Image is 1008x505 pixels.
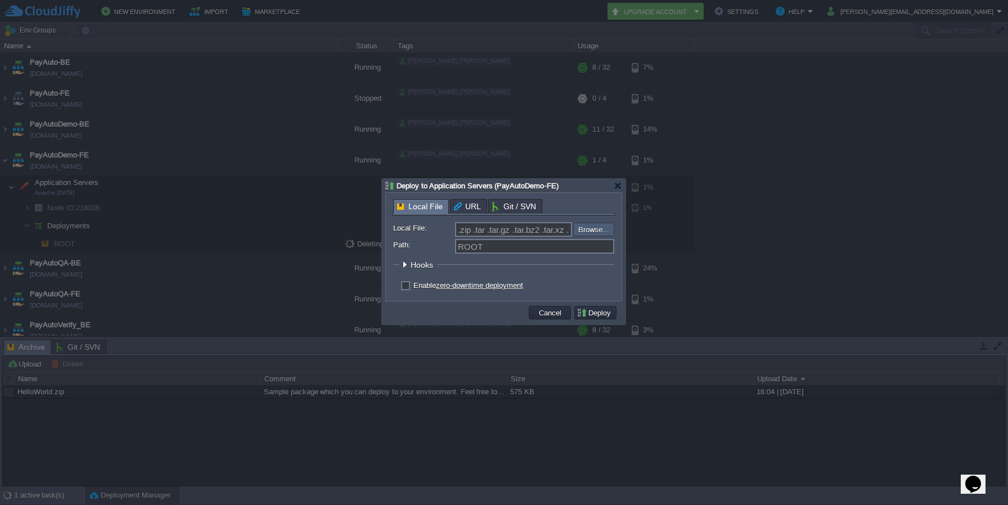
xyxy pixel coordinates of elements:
[492,200,536,213] span: Git / SVN
[454,200,481,213] span: URL
[397,182,559,190] span: Deploy to Application Servers (PayAutoDemo-FE)
[411,260,436,269] span: Hooks
[413,281,523,290] label: Enable
[577,308,614,318] button: Deploy
[535,308,565,318] button: Cancel
[961,460,997,494] iframe: chat widget
[436,281,523,290] a: zero-downtime deployment
[393,222,454,234] label: Local File:
[393,239,454,251] label: Path:
[397,200,443,214] span: Local File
